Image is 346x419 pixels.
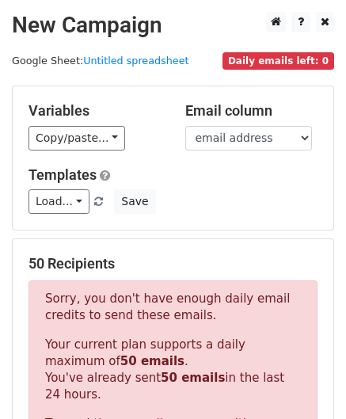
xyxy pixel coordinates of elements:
span: Daily emails left: 0 [222,52,334,70]
h5: Email column [185,102,318,120]
a: Untitled spreadsheet [83,55,188,67]
iframe: Chat Widget [267,343,346,419]
small: Google Sheet: [12,55,189,67]
p: Sorry, you don't have enough daily email credits to send these emails. [45,291,301,324]
h5: Variables [29,102,162,120]
strong: 50 emails [120,354,184,368]
h2: New Campaign [12,12,334,39]
a: Templates [29,166,97,183]
a: Daily emails left: 0 [222,55,334,67]
h5: 50 Recipients [29,255,317,272]
button: Save [114,189,155,214]
strong: 50 emails [161,371,225,385]
a: Copy/paste... [29,126,125,150]
a: Load... [29,189,89,214]
p: Your current plan supports a daily maximum of . You've already sent in the last 24 hours. [45,337,301,403]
